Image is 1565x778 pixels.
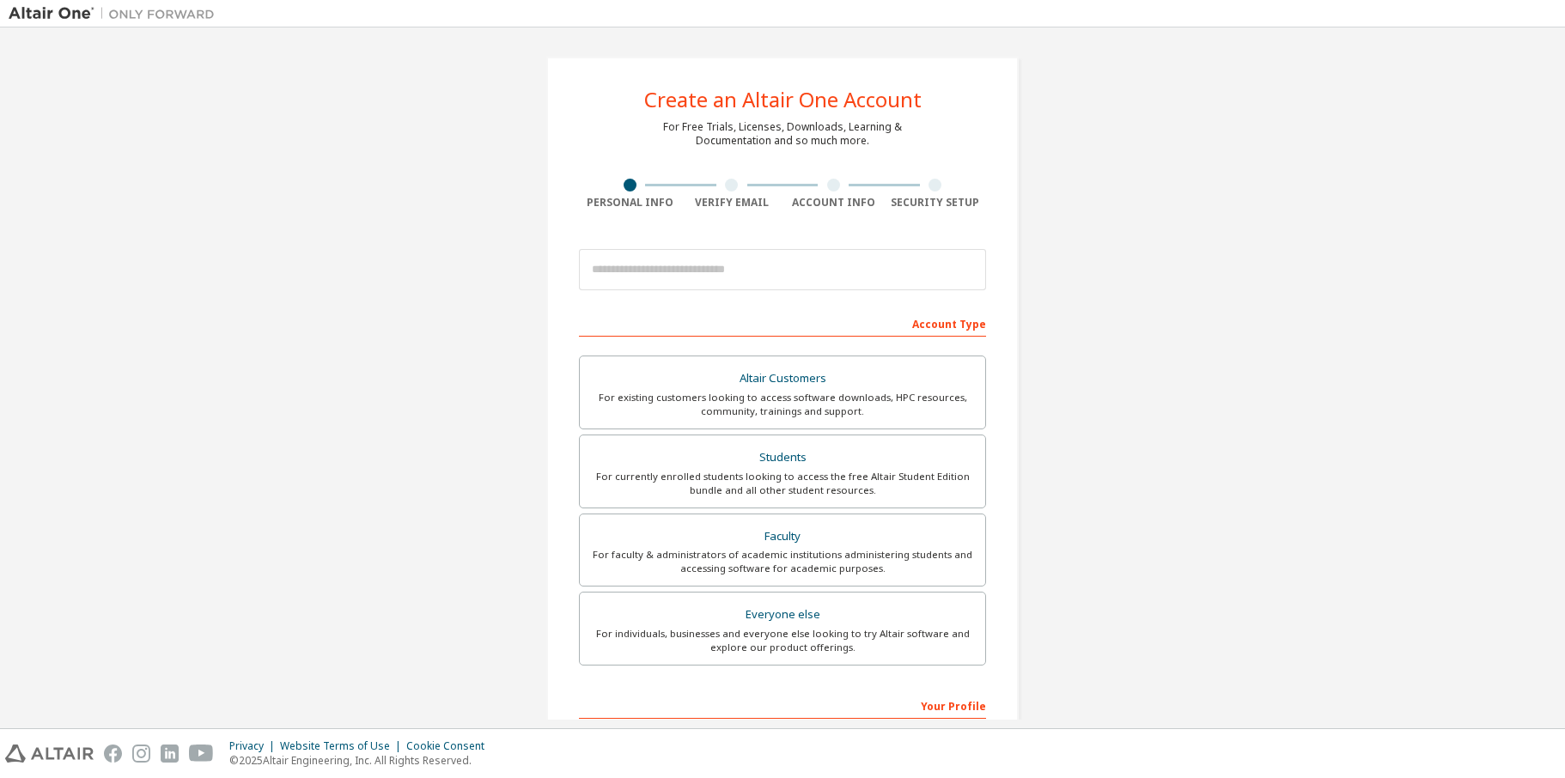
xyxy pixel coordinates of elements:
div: Account Info [782,196,885,210]
div: For Free Trials, Licenses, Downloads, Learning & Documentation and so much more. [663,120,902,148]
div: Faculty [590,525,975,549]
img: linkedin.svg [161,745,179,763]
div: Website Terms of Use [280,739,406,753]
div: Students [590,446,975,470]
img: youtube.svg [189,745,214,763]
div: Altair Customers [590,367,975,391]
div: Verify Email [681,196,783,210]
img: facebook.svg [104,745,122,763]
div: Create an Altair One Account [644,89,922,110]
div: For currently enrolled students looking to access the free Altair Student Edition bundle and all ... [590,470,975,497]
div: For individuals, businesses and everyone else looking to try Altair software and explore our prod... [590,627,975,654]
img: altair_logo.svg [5,745,94,763]
div: Personal Info [579,196,681,210]
div: Everyone else [590,603,975,627]
div: Your Profile [579,691,986,719]
div: Account Type [579,309,986,337]
div: For faculty & administrators of academic institutions administering students and accessing softwa... [590,548,975,575]
div: For existing customers looking to access software downloads, HPC resources, community, trainings ... [590,391,975,418]
img: Altair One [9,5,223,22]
div: Privacy [229,739,280,753]
p: © 2025 Altair Engineering, Inc. All Rights Reserved. [229,753,495,768]
div: Security Setup [885,196,987,210]
img: instagram.svg [132,745,150,763]
div: Cookie Consent [406,739,495,753]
